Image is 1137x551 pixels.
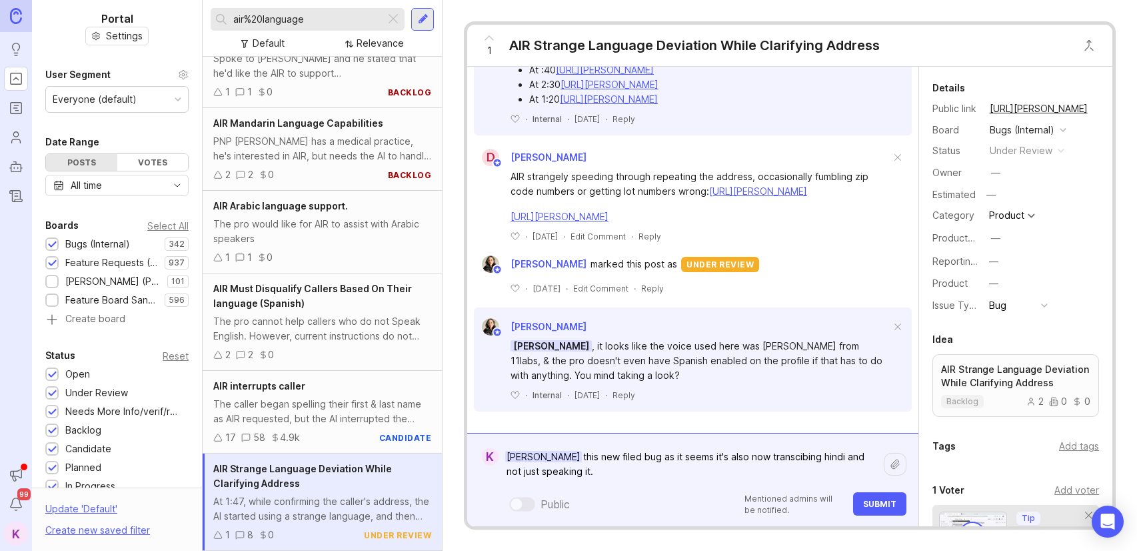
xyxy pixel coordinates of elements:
div: 0 [267,250,273,265]
div: backlog [388,169,432,181]
div: · [567,390,569,401]
p: backlog [946,396,978,407]
div: · [563,231,565,242]
div: Public link [932,101,979,116]
div: Candidate [65,442,111,456]
div: Create new saved filter [45,523,150,538]
p: Tip [1022,513,1035,524]
img: Ysabelle Eugenio [482,255,499,273]
div: Open Intercom Messenger [1092,506,1124,538]
div: Feature Board Sandbox [DATE] [65,293,158,308]
div: Product [989,211,1024,220]
div: 8 [247,528,253,542]
span: 1 [487,43,492,58]
div: Planned [65,460,101,475]
div: Edit Comment [573,283,628,294]
span: AIR Arabic language support. [213,200,348,211]
a: Roadmaps [4,96,28,120]
div: Posts [46,154,117,171]
div: 1 [225,250,230,265]
div: , it looks like the voice used here was [PERSON_NAME] from 11labs, & the pro doesn't even have Sp... [511,339,890,383]
div: 1 [247,85,252,99]
div: 2 [1026,397,1044,406]
span: [PERSON_NAME] [511,321,586,332]
div: K [482,448,499,466]
div: Bug [989,298,1006,313]
time: [DATE] [533,284,561,294]
div: · [631,231,633,242]
div: 1 [247,250,252,265]
img: member badge [493,158,503,168]
div: 0 [268,528,274,542]
div: The caller began spelling their first & last name as AIR requested, but the AI interrupted the ca... [213,397,431,426]
a: [URL][PERSON_NAME] [511,211,608,222]
a: Ideas [4,37,28,61]
img: Ysabelle Eugenio [482,318,499,336]
span: AIR Mandarin Language Capabilities [213,117,383,129]
div: Bugs (Internal) [990,123,1054,137]
img: Canny Home [10,8,22,23]
div: Tags [932,438,956,454]
div: 1 Voter [932,482,964,498]
button: K [4,522,28,546]
div: Edit Comment [570,231,626,242]
div: · [605,390,607,401]
span: [PERSON_NAME] [511,257,586,271]
a: [URL][PERSON_NAME] [709,185,807,197]
div: Boards [45,217,79,233]
div: Estimated [932,190,976,199]
div: 2 [248,167,253,182]
div: Reply [641,283,664,294]
div: under review [364,530,431,541]
time: [DATE] [574,114,600,124]
div: Everyone (default) [53,92,137,107]
div: Select All [147,222,189,229]
div: · [634,283,636,294]
label: Product [932,278,968,289]
div: 0 [1049,397,1067,406]
a: Ysabelle Eugenio[PERSON_NAME] [474,255,590,273]
a: AIR interrupts callerThe caller began spelling their first & last name as AIR requested, but the ... [203,371,442,454]
div: · [525,283,527,294]
img: member badge [493,328,503,338]
div: In Progress [65,479,115,494]
span: [PERSON_NAME] [511,340,592,352]
div: 0 [1072,397,1090,406]
div: 1 [225,528,230,542]
div: AIR Strange Language Deviation While Clarifying Address [509,36,880,55]
p: AIR Strange Language Deviation While Clarifying Address [941,363,1090,390]
a: Users [4,125,28,149]
div: Category [932,208,979,223]
a: D[PERSON_NAME] [474,149,586,166]
li: At :40 [529,63,890,77]
div: The pro would like for AIR to assist with Arabic speakers [213,217,431,246]
div: 0 [267,85,273,99]
div: At 1:47, while confirming the caller's address, the AI started using a strange language, and then... [213,494,431,524]
div: Date Range [45,134,99,150]
div: 2 [225,348,231,362]
div: Status [45,348,75,364]
div: Owner [932,165,979,180]
div: Public [541,496,570,512]
div: under review [681,257,759,272]
div: Default [253,36,285,51]
div: 2 [248,348,253,362]
div: — [991,231,1000,245]
div: Internal [533,390,562,401]
div: Details [932,80,965,96]
div: — [989,276,998,291]
div: · [567,113,569,125]
a: Autopilot [4,155,28,179]
div: Idea [932,332,953,348]
div: · [525,390,527,401]
p: 937 [169,257,185,268]
a: Portal [4,67,28,91]
div: — [991,165,1000,180]
div: User Segment [45,67,111,83]
a: [URL][PERSON_NAME] [986,100,1092,117]
a: [URL][PERSON_NAME] [561,79,658,90]
div: All time [71,178,102,193]
div: Reply [612,390,635,401]
button: Settings [85,27,149,45]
